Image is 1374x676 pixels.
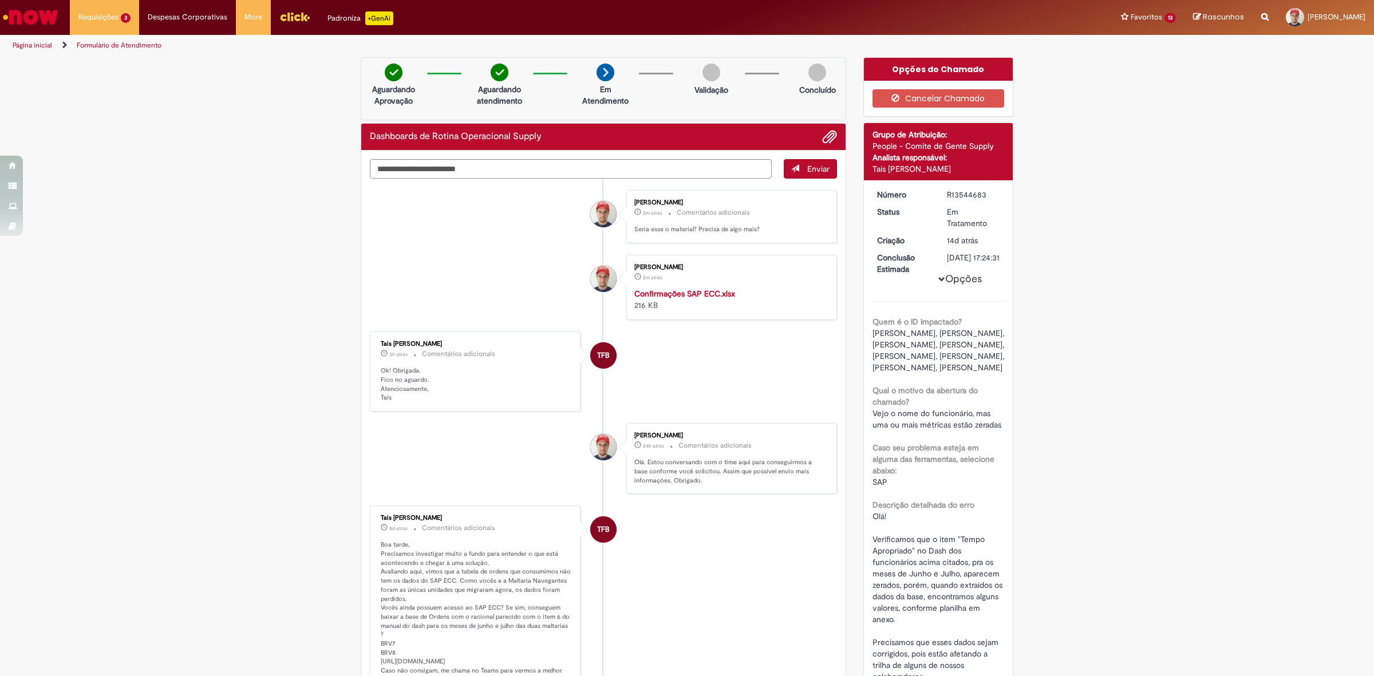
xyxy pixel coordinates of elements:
a: Rascunhos [1193,12,1244,23]
span: More [244,11,262,23]
small: Comentários adicionais [422,349,495,359]
button: Enviar [784,159,837,179]
div: 17/09/2025 16:22:13 [947,235,1000,246]
time: 01/10/2025 11:01:48 [389,351,408,358]
div: Padroniza [327,11,393,25]
p: Aguardando Aprovação [366,84,421,106]
span: 14d atrás [947,235,978,246]
div: Tais [PERSON_NAME] [381,341,571,347]
span: TFB [597,342,610,369]
p: Concluído [799,84,836,96]
div: [PERSON_NAME] [634,432,825,439]
b: Descrição detalhada do erro [872,500,974,510]
img: ServiceNow [1,6,60,29]
span: [PERSON_NAME], [PERSON_NAME], [PERSON_NAME], [PERSON_NAME], [PERSON_NAME], [PERSON_NAME], [PERSON... [872,328,1006,373]
span: 8d atrás [389,525,408,532]
div: Maickson De Oliveira [590,266,617,292]
a: Confirmações SAP ECC.xlsx [634,288,735,299]
b: Caso seu problema esteja em alguma das ferramentas, selecione abaixo: [872,442,994,476]
div: Opções do Chamado [864,58,1013,81]
dt: Status [868,206,939,218]
span: TFB [597,516,610,543]
span: 3h atrás [389,351,408,358]
b: Qual o motivo da abertura do chamado? [872,385,978,407]
textarea: Digite sua mensagem aqui... [370,159,772,179]
span: Favoritos [1131,11,1162,23]
div: Analista responsável: [872,152,1005,163]
a: Formulário de Atendimento [77,41,161,50]
span: Vejo o nome do funcionário, mas uma ou mais métricas estão zeradas [872,408,1001,430]
div: People - Comite de Gente Supply [872,140,1005,152]
time: 30/09/2025 14:54:41 [643,442,664,449]
span: Requisições [78,11,119,23]
img: img-circle-grey.png [702,64,720,81]
div: R13544683 [947,189,1000,200]
div: Tais Folhadella Barbosa Bellagamba [590,516,617,543]
button: Adicionar anexos [822,129,837,144]
p: Validação [694,84,728,96]
time: 01/10/2025 14:24:31 [643,274,662,281]
h2: Dashboards de Rotina Operacional Supply Histórico de tíquete [370,132,542,142]
ul: Trilhas de página [9,35,907,56]
time: 17/09/2025 16:22:13 [947,235,978,246]
time: 01/10/2025 14:24:42 [643,209,662,216]
p: Em Atendimento [578,84,633,106]
span: Enviar [807,164,830,174]
time: 24/09/2025 11:50:00 [389,525,408,532]
button: Cancelar Chamado [872,89,1005,108]
a: Página inicial [13,41,52,50]
span: [PERSON_NAME] [1308,12,1365,22]
dt: Número [868,189,939,200]
div: Maickson De Oliveira [590,201,617,227]
b: Quem é o ID Impactado? [872,317,962,327]
small: Comentários adicionais [422,523,495,533]
img: img-circle-grey.png [808,64,826,81]
p: Ok! Obrigada. Fico no aguardo. Atenciosamente, Tais [381,366,571,402]
div: Tais [PERSON_NAME] [872,163,1005,175]
div: Grupo de Atribuição: [872,129,1005,140]
div: [DATE] 17:24:31 [947,252,1000,263]
span: Rascunhos [1203,11,1244,22]
span: 24h atrás [643,442,664,449]
span: 2m atrás [643,209,662,216]
small: Comentários adicionais [678,441,752,450]
div: Tais Folhadella Barbosa Bellagamba [590,342,617,369]
div: Em Tratamento [947,206,1000,229]
div: [PERSON_NAME] [634,199,825,206]
span: 2m atrás [643,274,662,281]
p: Aguardando atendimento [472,84,527,106]
img: click_logo_yellow_360x200.png [279,8,310,25]
span: 3 [121,13,131,23]
p: Olá. Estou conversando com o time aqui para conseguirmos a base conforme você solicitou. Assim qu... [634,458,825,485]
p: +GenAi [365,11,393,25]
dt: Criação [868,235,939,246]
img: arrow-next.png [597,64,614,81]
div: [PERSON_NAME] [634,264,825,271]
span: 13 [1164,13,1176,23]
img: check-circle-green.png [491,64,508,81]
span: SAP [872,477,887,487]
div: Maickson De Oliveira [590,434,617,460]
small: Comentários adicionais [677,208,750,218]
span: Despesas Corporativas [148,11,227,23]
img: check-circle-green.png [385,64,402,81]
div: Tais [PERSON_NAME] [381,515,571,521]
p: Seria esse o material? Precisa de algo mais? [634,225,825,234]
dt: Conclusão Estimada [868,252,939,275]
div: 216 KB [634,288,825,311]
